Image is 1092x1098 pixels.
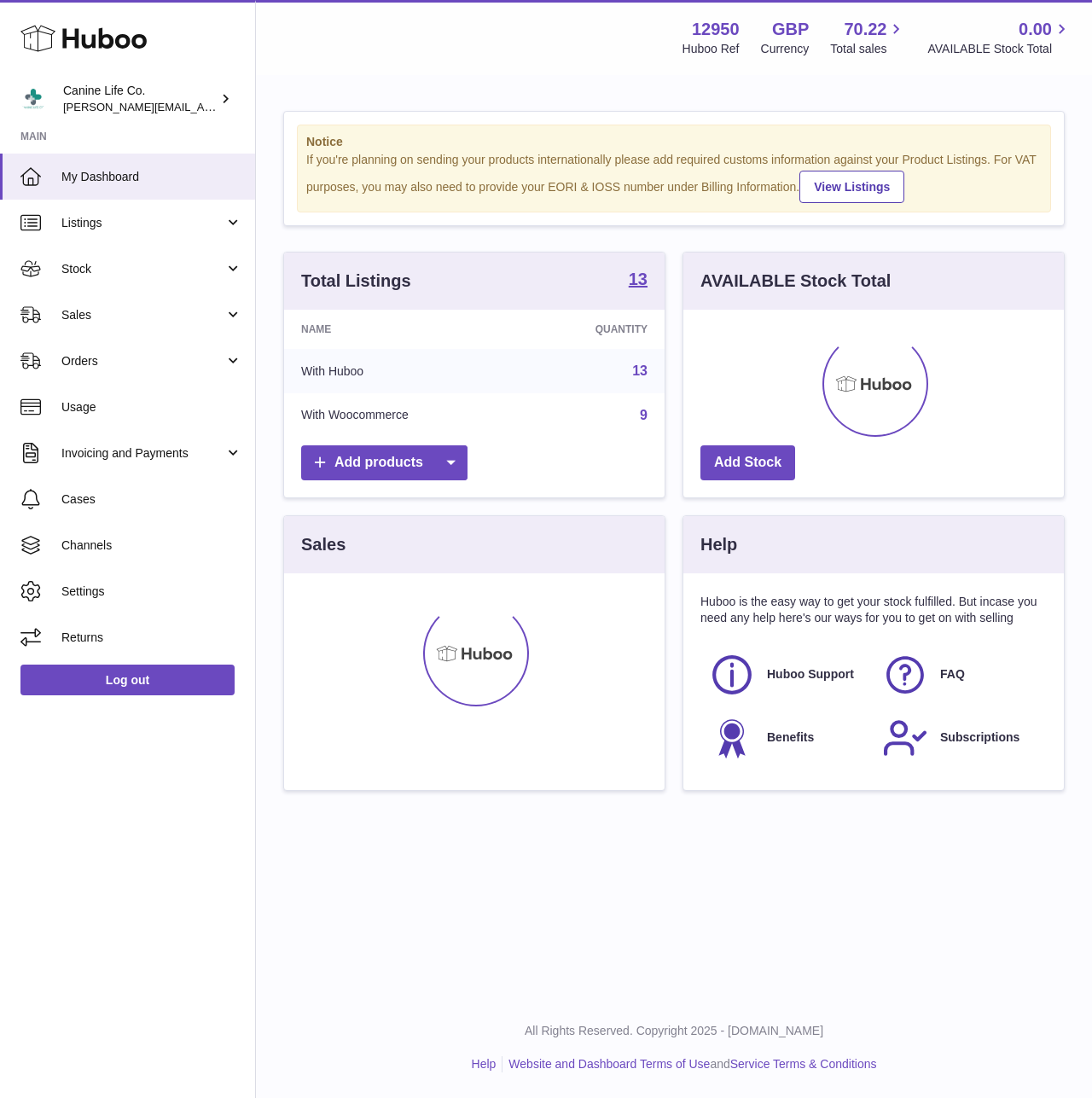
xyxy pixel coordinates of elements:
[284,310,520,349] th: Name
[882,652,1038,698] a: FAQ
[692,18,740,41] strong: 12950
[306,134,1042,150] strong: Notice
[761,41,810,57] div: Currency
[927,18,1072,57] a: 0.00 AVAILABLE Stock Total
[1019,18,1052,41] span: 0.00
[284,393,520,438] td: With Woocommerce
[767,729,814,746] span: Benefits
[700,533,737,556] h3: Help
[772,18,809,41] strong: GBP
[709,715,865,761] a: Benefits
[632,363,648,378] a: 13
[700,270,891,293] h3: AVAILABLE Stock Total
[306,152,1042,203] div: If you're planning on sending your products internationally please add required customs informati...
[61,215,224,231] span: Listings
[270,1023,1078,1039] p: All Rights Reserved. Copyright 2025 - [DOMAIN_NAME]
[61,261,224,277] span: Stock
[882,715,1038,761] a: Subscriptions
[844,18,886,41] span: 70.22
[629,270,648,291] a: 13
[61,169,242,185] span: My Dashboard
[20,86,46,112] img: kevin@clsgltd.co.uk
[799,171,904,203] a: View Listings
[301,445,468,480] a: Add products
[682,41,740,57] div: Huboo Ref
[301,270,411,293] h3: Total Listings
[520,310,665,349] th: Quantity
[61,307,224,323] span: Sales
[640,408,648,422] a: 9
[927,41,1072,57] span: AVAILABLE Stock Total
[61,584,242,600] span: Settings
[61,353,224,369] span: Orders
[61,445,224,462] span: Invoicing and Payments
[830,18,906,57] a: 70.22 Total sales
[629,270,648,288] strong: 13
[767,666,854,683] span: Huboo Support
[502,1056,876,1072] li: and
[700,594,1047,626] p: Huboo is the easy way to get your stock fulfilled. But incase you need any help here's our ways f...
[709,652,865,698] a: Huboo Support
[20,665,235,695] a: Log out
[508,1057,710,1071] a: Website and Dashboard Terms of Use
[61,491,242,508] span: Cases
[61,399,242,415] span: Usage
[940,729,1019,746] span: Subscriptions
[63,83,217,115] div: Canine Life Co.
[700,445,795,480] a: Add Stock
[61,630,242,646] span: Returns
[730,1057,877,1071] a: Service Terms & Conditions
[61,537,242,554] span: Channels
[301,533,346,556] h3: Sales
[472,1057,497,1071] a: Help
[63,100,342,113] span: [PERSON_NAME][EMAIL_ADDRESS][DOMAIN_NAME]
[940,666,965,683] span: FAQ
[284,349,520,393] td: With Huboo
[830,41,906,57] span: Total sales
